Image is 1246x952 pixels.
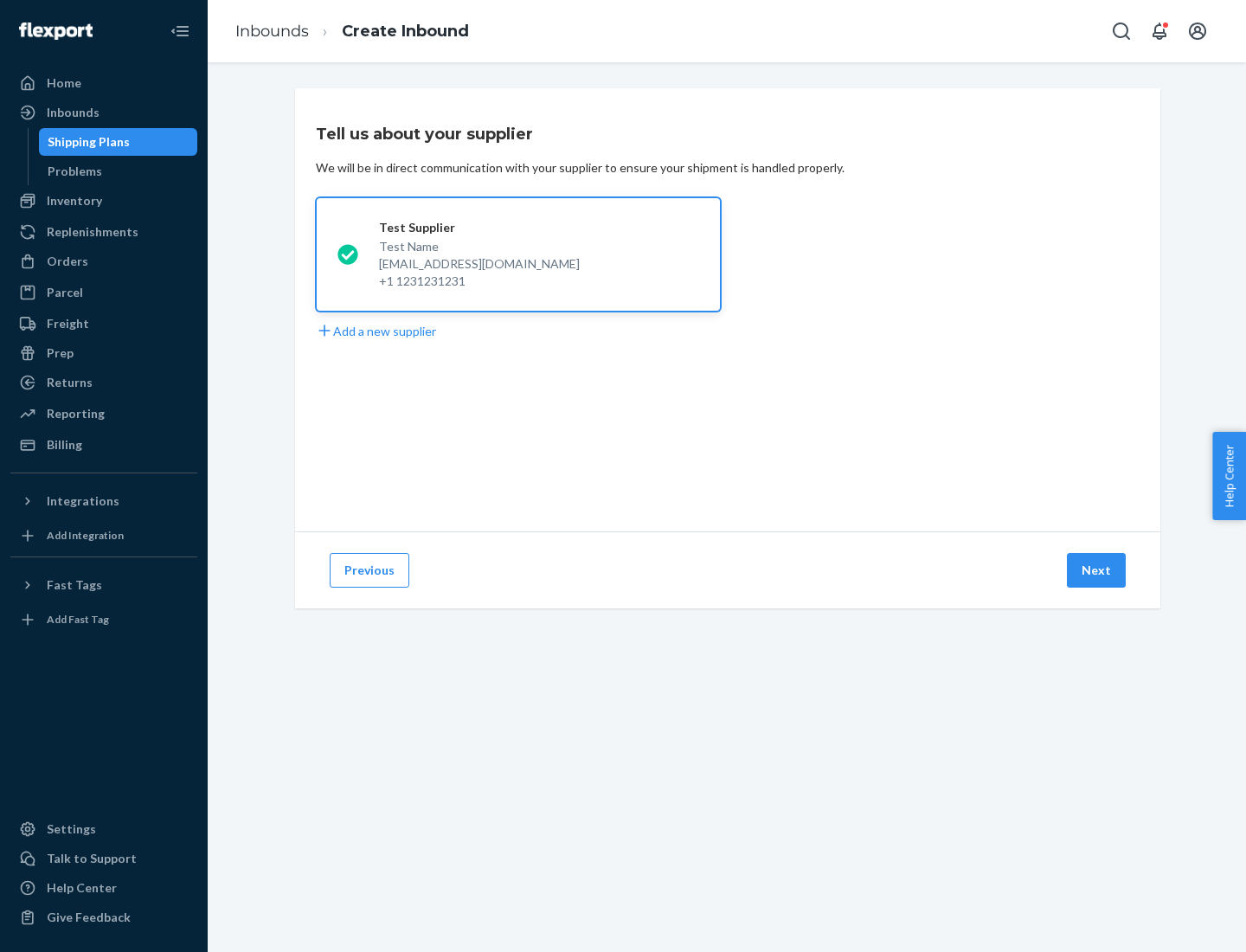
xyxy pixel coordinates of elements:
div: We will be in direct communication with your supplier to ensure your shipment is handled properly. [316,159,845,177]
div: Returns [47,374,93,391]
a: Problems [39,158,198,185]
a: Help Center [10,874,197,902]
button: Open Search Box [1104,14,1139,48]
button: Help Center [1212,432,1246,520]
button: Open account menu [1180,14,1215,48]
div: Shipping Plans [48,133,130,151]
button: Previous [330,553,409,588]
div: Help Center [47,879,117,897]
div: Settings [47,820,96,838]
button: Next [1067,553,1126,588]
div: Freight [47,315,89,332]
a: Settings [10,815,197,843]
a: Create Inbound [342,22,469,41]
a: Prep [10,339,197,367]
a: Orders [10,248,197,275]
div: Replenishments [47,223,138,241]
div: Home [47,74,81,92]
button: Give Feedback [10,904,197,931]
div: Give Feedback [47,909,131,926]
button: Add a new supplier [316,322,436,340]
div: Prep [47,344,74,362]
a: Add Integration [10,522,197,550]
div: Inbounds [47,104,100,121]
h3: Tell us about your supplier [316,123,533,145]
a: Reporting [10,400,197,428]
img: Flexport logo [19,23,93,40]
button: Open notifications [1142,14,1177,48]
a: Inventory [10,187,197,215]
div: Fast Tags [47,576,102,594]
div: Talk to Support [47,850,137,867]
div: Billing [47,436,82,453]
div: Problems [48,163,102,180]
a: Freight [10,310,197,338]
div: Add Integration [47,528,124,543]
a: Billing [10,431,197,459]
div: Integrations [47,492,119,510]
button: Fast Tags [10,571,197,599]
a: Add Fast Tag [10,606,197,634]
div: Orders [47,253,88,270]
a: Shipping Plans [39,128,198,156]
a: Parcel [10,279,197,306]
a: Inbounds [235,22,309,41]
a: Talk to Support [10,845,197,872]
div: Add Fast Tag [47,612,109,627]
a: Inbounds [10,99,197,126]
a: Home [10,69,197,97]
button: Integrations [10,487,197,515]
a: Returns [10,369,197,396]
button: Close Navigation [163,14,197,48]
div: Parcel [47,284,83,301]
a: Replenishments [10,218,197,246]
div: Reporting [47,405,105,422]
ol: breadcrumbs [222,6,483,57]
div: Inventory [47,192,102,209]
